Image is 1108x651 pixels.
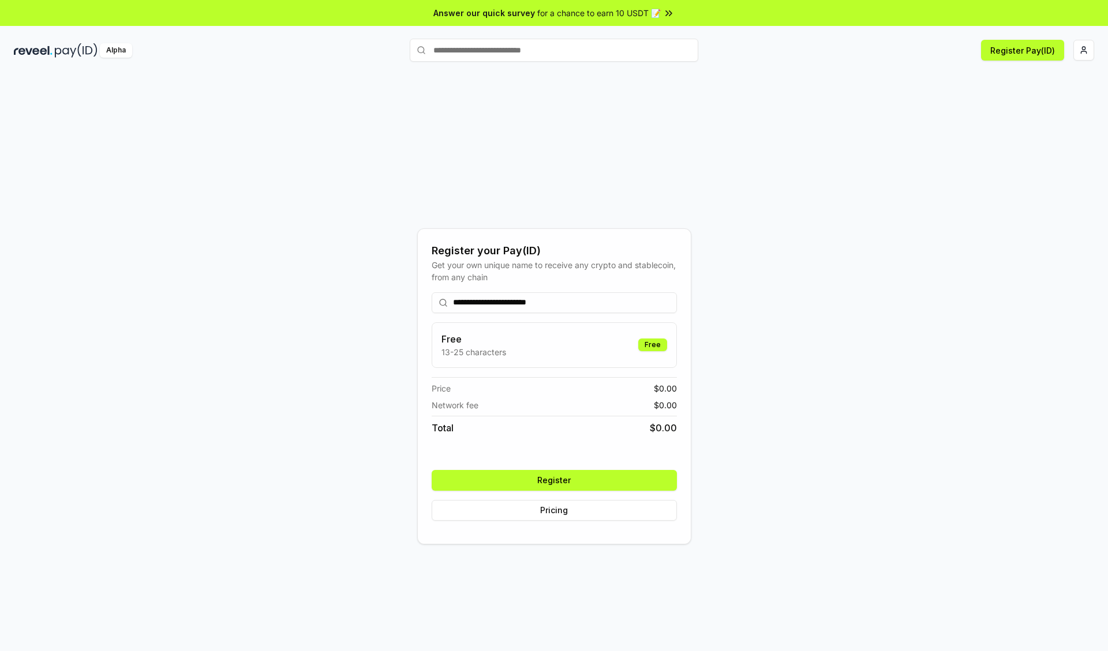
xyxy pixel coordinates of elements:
[537,7,661,19] span: for a chance to earn 10 USDT 📝
[433,7,535,19] span: Answer our quick survey
[981,40,1064,61] button: Register Pay(ID)
[432,470,677,491] button: Register
[654,399,677,411] span: $ 0.00
[432,421,454,435] span: Total
[432,259,677,283] div: Get your own unique name to receive any crypto and stablecoin, from any chain
[100,43,132,58] div: Alpha
[432,399,478,411] span: Network fee
[654,382,677,394] span: $ 0.00
[441,332,506,346] h3: Free
[432,382,451,394] span: Price
[638,338,667,351] div: Free
[432,500,677,521] button: Pricing
[55,43,98,58] img: pay_id
[650,421,677,435] span: $ 0.00
[14,43,53,58] img: reveel_dark
[432,243,677,259] div: Register your Pay(ID)
[441,346,506,358] p: 13-25 characters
